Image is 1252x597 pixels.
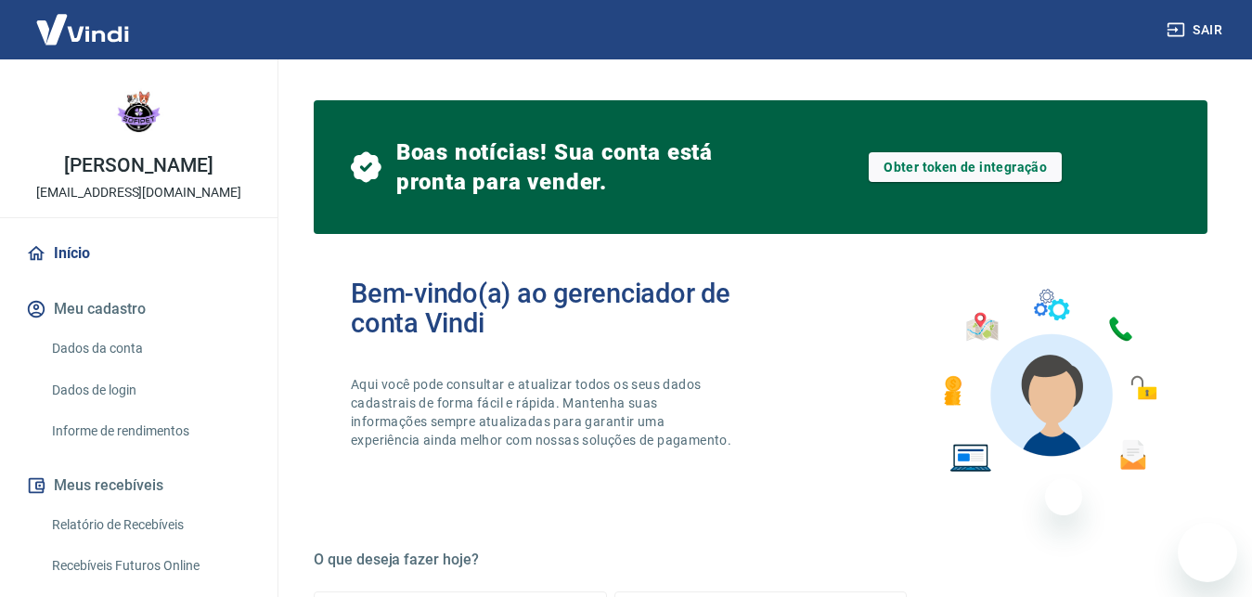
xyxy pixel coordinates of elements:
a: Recebíveis Futuros Online [45,547,255,585]
iframe: Botão para abrir a janela de mensagens [1178,523,1237,582]
a: Informe de rendimentos [45,412,255,450]
img: e3727277-d80f-4bdf-8ca9-f3fa038d2d1c.jpeg [102,74,176,149]
span: Boas notícias! Sua conta está pronta para vender. [396,137,761,197]
a: Início [22,233,255,274]
a: Obter token de integração [869,152,1062,182]
img: Vindi [22,1,143,58]
img: Imagem de um avatar masculino com diversos icones exemplificando as funcionalidades do gerenciado... [927,279,1170,484]
p: Aqui você pode consultar e atualizar todos os seus dados cadastrais de forma fácil e rápida. Mant... [351,375,735,449]
button: Sair [1163,13,1230,47]
p: [EMAIL_ADDRESS][DOMAIN_NAME] [36,183,241,202]
iframe: Fechar mensagem [1045,478,1082,515]
button: Meus recebíveis [22,465,255,506]
p: [PERSON_NAME] [64,156,213,175]
button: Meu cadastro [22,289,255,330]
a: Dados de login [45,371,255,409]
h2: Bem-vindo(a) ao gerenciador de conta Vindi [351,279,761,338]
a: Relatório de Recebíveis [45,506,255,544]
h5: O que deseja fazer hoje? [314,551,1207,569]
a: Dados da conta [45,330,255,368]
